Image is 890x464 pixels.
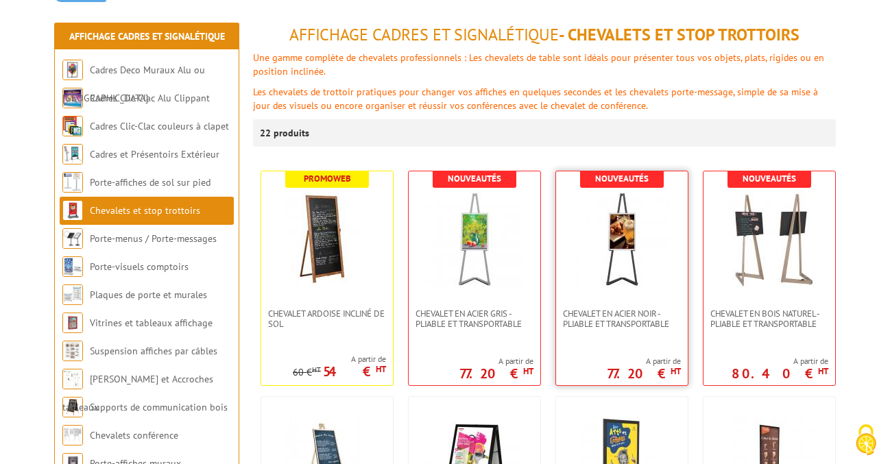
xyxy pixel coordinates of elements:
[289,24,559,45] span: Affichage Cadres et Signalétique
[62,228,83,249] img: Porte-menus / Porte-messages
[62,172,83,193] img: Porte-affiches de sol sur pied
[409,308,540,329] a: Chevalet en Acier gris - Pliable et transportable
[279,192,375,288] img: Chevalet Ardoise incliné de sol
[732,369,828,378] p: 80.40 €
[563,308,681,329] span: Chevalet en Acier noir - Pliable et transportable
[62,144,83,164] img: Cadres et Présentoirs Extérieur
[62,425,83,445] img: Chevalets conférence
[62,60,83,80] img: Cadres Deco Muraux Alu ou Bois
[323,367,386,376] p: 54 €
[90,204,200,217] a: Chevalets et stop trottoirs
[62,341,83,361] img: Suspension affiches par câbles
[260,119,311,147] p: 22 produits
[90,120,229,132] a: Cadres Clic-Clac couleurs à clapet
[90,401,228,413] a: Supports de communication bois
[842,417,890,464] button: Cookies (fenêtre modale)
[90,148,219,160] a: Cadres et Présentoirs Extérieur
[304,173,351,184] b: Promoweb
[703,308,835,329] a: Chevalet en bois naturel - Pliable et transportable
[818,365,828,377] sup: HT
[312,365,321,374] sup: HT
[62,284,83,305] img: Plaques de porte et murales
[595,173,649,184] b: Nouveautés
[710,308,828,329] span: Chevalet en bois naturel - Pliable et transportable
[268,308,386,329] span: Chevalet Ardoise incliné de sol
[574,192,670,288] img: Chevalet en Acier noir - Pliable et transportable
[62,373,213,413] a: [PERSON_NAME] et Accroches tableaux
[90,176,211,188] a: Porte-affiches de sol sur pied
[607,369,681,378] p: 77.20 €
[90,92,210,104] a: Cadres Clic-Clac Alu Clippant
[62,256,83,277] img: Porte-visuels comptoirs
[556,308,688,329] a: Chevalet en Acier noir - Pliable et transportable
[253,51,824,77] span: Une gamme complète de chevalets professionnels : Les chevalets de table sont idéals pour présente...
[90,260,189,273] a: Porte-visuels comptoirs
[376,363,386,375] sup: HT
[62,369,83,389] img: Cimaises et Accroches tableaux
[721,192,817,288] img: Chevalet en bois naturel - Pliable et transportable
[732,356,828,367] span: A partir de
[416,308,533,329] span: Chevalet en Acier gris - Pliable et transportable
[62,313,83,333] img: Vitrines et tableaux affichage
[849,423,883,457] img: Cookies (fenêtre modale)
[671,365,681,377] sup: HT
[523,365,533,377] sup: HT
[261,308,393,329] a: Chevalet Ardoise incliné de sol
[459,356,533,367] span: A partir de
[293,367,321,378] p: 60 €
[743,173,796,184] b: Nouveautés
[90,289,207,301] a: Plaques de porte et murales
[90,345,217,357] a: Suspension affiches par câbles
[448,173,501,184] b: Nouveautés
[607,356,681,367] span: A partir de
[90,317,213,329] a: Vitrines et tableaux affichage
[62,200,83,221] img: Chevalets et stop trottoirs
[426,192,522,288] img: Chevalet en Acier gris - Pliable et transportable
[90,429,178,441] a: Chevalets conférence
[253,26,836,44] h1: - Chevalets et stop trottoirs
[253,86,818,112] span: Les chevalets de trottoir pratiques pour changer vos affiches en quelques secondes et les chevale...
[459,369,533,378] p: 77.20 €
[62,64,205,104] a: Cadres Deco Muraux Alu ou [GEOGRAPHIC_DATA]
[293,354,386,365] span: A partir de
[90,232,217,245] a: Porte-menus / Porte-messages
[69,30,225,42] a: Affichage Cadres et Signalétique
[62,116,83,136] img: Cadres Clic-Clac couleurs à clapet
